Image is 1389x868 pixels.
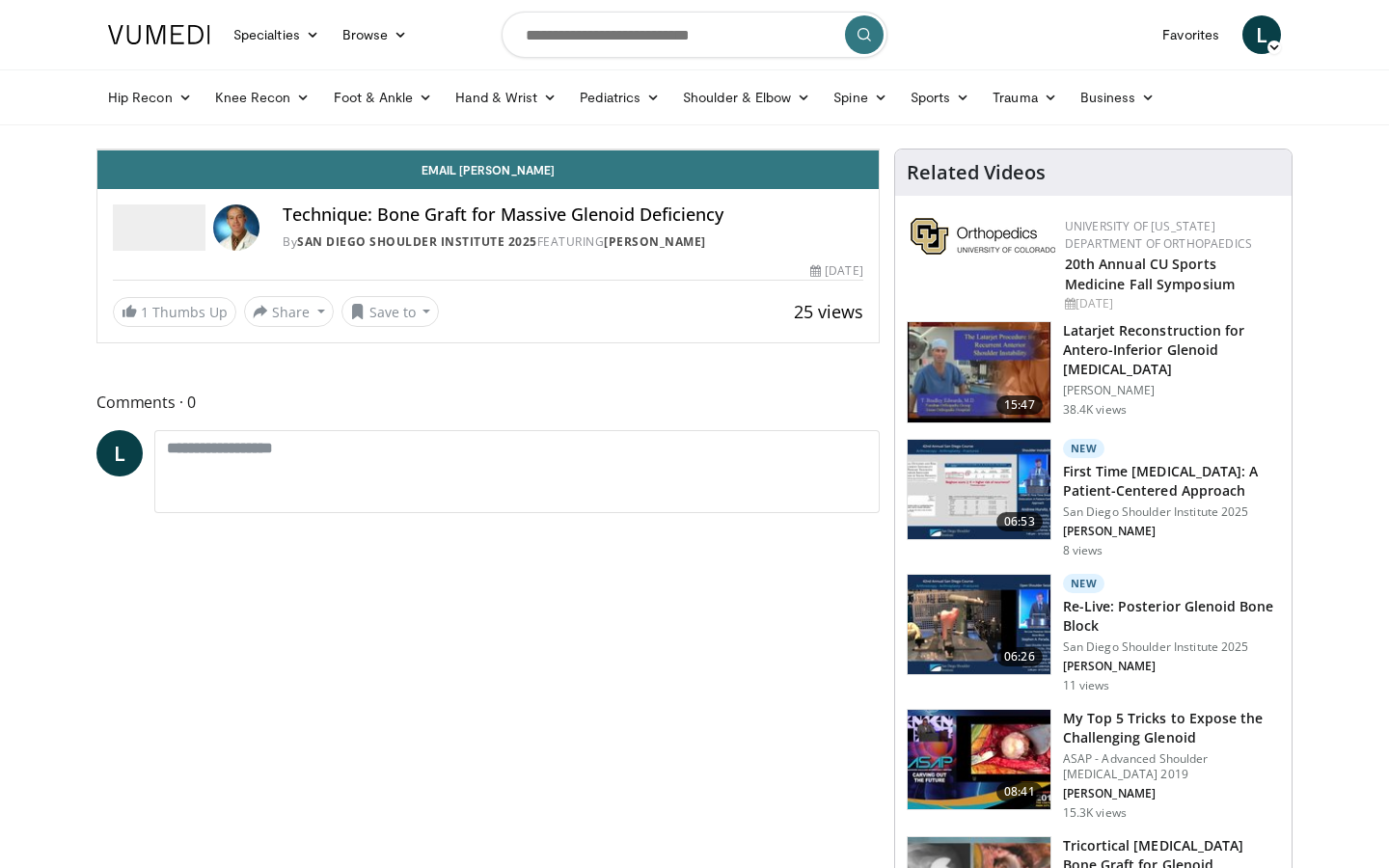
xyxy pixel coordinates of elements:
[283,204,863,226] h4: Technique: Bone Graft for Massive Glenoid Deficiency
[222,15,331,54] a: Specialties
[502,12,887,58] input: Search topics, interventions
[331,15,420,54] a: Browse
[899,78,982,117] a: Sports
[908,710,1050,810] img: b61a968a-1fa8-450f-8774-24c9f99181bb.150x105_q85_crop-smart_upscale.jpg
[810,262,862,280] div: [DATE]
[1063,574,1105,593] p: New
[1063,709,1280,747] h3: My Top 5 Tricks to Expose the Challenging Glenoid
[911,218,1055,255] img: 355603a8-37da-49b6-856f-e00d7e9307d3.png.150x105_q85_autocrop_double_scale_upscale_version-0.2.png
[244,296,334,327] button: Share
[981,78,1069,117] a: Trauma
[1063,597,1280,636] h3: Re-Live: Posterior Glenoid Bone Block
[1065,295,1276,312] div: [DATE]
[907,709,1280,821] a: 08:41 My Top 5 Tricks to Expose the Challenging Glenoid ASAP - Advanced Shoulder [MEDICAL_DATA] 2...
[113,297,236,327] a: 1 Thumbs Up
[1063,321,1280,379] h3: Latarjet Reconstruction for Antero-Inferior Glenoid [MEDICAL_DATA]
[1065,255,1235,293] a: 20th Annual CU Sports Medicine Fall Symposium
[671,78,822,117] a: Shoulder & Elbow
[1063,805,1127,821] p: 15.3K views
[996,395,1043,415] span: 15:47
[297,233,537,250] a: San Diego Shoulder Institute 2025
[907,161,1046,184] h4: Related Videos
[108,25,210,44] img: VuMedi Logo
[996,647,1043,666] span: 06:26
[204,78,322,117] a: Knee Recon
[907,439,1280,558] a: 06:53 New First Time [MEDICAL_DATA]: A Patient-Centered Approach San Diego Shoulder Institute 202...
[908,322,1050,422] img: 38708_0000_3.png.150x105_q85_crop-smart_upscale.jpg
[794,300,863,323] span: 25 views
[908,440,1050,540] img: b6066b0e-d30b-4e45-b273-17a8f4ae7018.150x105_q85_crop-smart_upscale.jpg
[908,575,1050,675] img: 2e59e29d-bdcc-4baf-8fb4-1dabf10cfd0e.150x105_q85_crop-smart_upscale.jpg
[1063,524,1280,539] p: [PERSON_NAME]
[996,512,1043,531] span: 06:53
[113,204,205,251] img: San Diego Shoulder Institute 2025
[96,78,204,117] a: Hip Recon
[907,574,1280,693] a: 06:26 New Re-Live: Posterior Glenoid Bone Block San Diego Shoulder Institute 2025 [PERSON_NAME] 1...
[1063,383,1280,398] p: [PERSON_NAME]
[1063,439,1105,458] p: New
[1069,78,1167,117] a: Business
[1063,462,1280,501] h3: First Time [MEDICAL_DATA]: A Patient-Centered Approach
[1063,786,1280,801] p: [PERSON_NAME]
[568,78,671,117] a: Pediatrics
[907,321,1280,423] a: 15:47 Latarjet Reconstruction for Antero-Inferior Glenoid [MEDICAL_DATA] [PERSON_NAME] 38.4K views
[1063,751,1280,782] p: ASAP - Advanced Shoulder [MEDICAL_DATA] 2019
[822,78,898,117] a: Spine
[213,204,259,251] img: Avatar
[96,430,143,476] a: L
[604,233,706,250] a: [PERSON_NAME]
[141,303,149,321] span: 1
[1063,504,1280,520] p: San Diego Shoulder Institute 2025
[322,78,445,117] a: Foot & Ankle
[996,782,1043,801] span: 08:41
[97,150,879,189] a: Email [PERSON_NAME]
[1151,15,1231,54] a: Favorites
[1063,543,1103,558] p: 8 views
[1065,218,1252,252] a: University of [US_STATE] Department of Orthopaedics
[444,78,568,117] a: Hand & Wrist
[341,296,440,327] button: Save to
[1242,15,1281,54] a: L
[1063,659,1280,674] p: [PERSON_NAME]
[1063,639,1280,655] p: San Diego Shoulder Institute 2025
[96,390,880,415] span: Comments 0
[1063,678,1110,693] p: 11 views
[283,233,863,251] div: By FEATURING
[1063,402,1127,418] p: 38.4K views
